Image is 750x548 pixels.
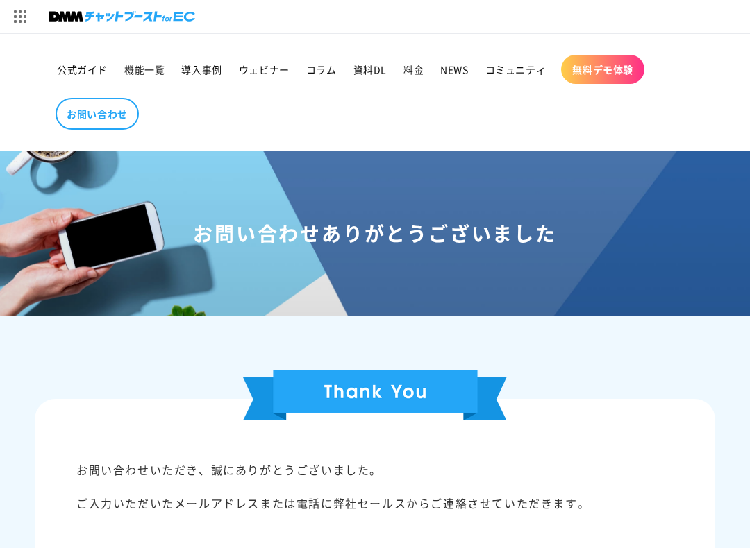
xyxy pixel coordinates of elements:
[572,63,633,76] span: 無料デモ体験
[49,55,116,84] a: 公式ガイド
[353,63,387,76] span: 資料DL
[485,63,547,76] span: コミュニティ
[306,63,337,76] span: コラム
[76,459,674,481] p: お問い合わせいただき、誠にありがとうございました。
[17,221,733,246] h1: お問い合わせありがとうございました
[2,2,37,31] img: サービス
[243,370,507,420] img: Thank You
[477,55,555,84] a: コミュニティ
[181,63,222,76] span: 導入事例
[298,55,345,84] a: コラム
[116,55,173,84] a: 機能一覧
[56,98,139,130] a: お問い合わせ
[395,55,432,84] a: 料金
[432,55,476,84] a: NEWS
[403,63,424,76] span: 料金
[49,7,195,26] img: チャットブーストforEC
[67,108,128,120] span: お問い合わせ
[124,63,165,76] span: 機能一覧
[57,63,108,76] span: 公式ガイド
[345,55,395,84] a: 資料DL
[239,63,290,76] span: ウェビナー
[561,55,644,84] a: 無料デモ体験
[173,55,230,84] a: 導入事例
[440,63,468,76] span: NEWS
[76,492,674,514] p: ご入力いただいたメールアドレスまたは電話に弊社セールスからご連絡させていただきます。
[231,55,298,84] a: ウェビナー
